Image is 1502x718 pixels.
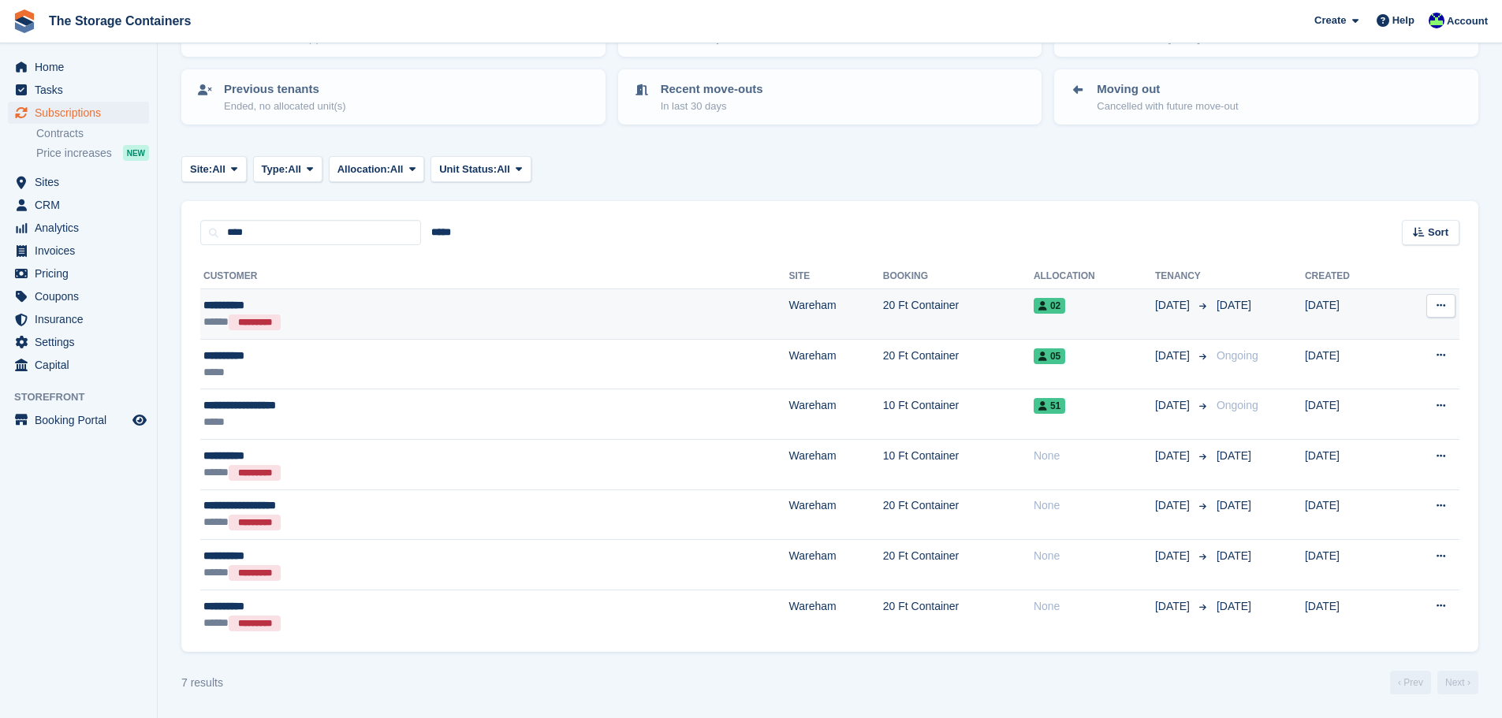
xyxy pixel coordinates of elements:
span: Allocation: [337,162,390,177]
td: [DATE] [1305,289,1394,340]
a: Price increases NEW [36,144,149,162]
a: The Storage Containers [43,8,197,34]
a: Previous [1390,671,1431,694]
a: menu [8,217,149,239]
p: In last 30 days [661,99,763,114]
a: menu [8,102,149,124]
a: menu [8,79,149,101]
a: Previous tenants Ended, no allocated unit(s) [183,71,604,123]
td: 20 Ft Container [883,540,1034,590]
td: Wareham [789,439,883,489]
a: menu [8,171,149,193]
span: Booking Portal [35,409,129,431]
span: Sort [1428,225,1448,240]
td: [DATE] [1305,590,1394,639]
a: menu [8,331,149,353]
button: Allocation: All [329,156,425,182]
span: All [390,162,404,177]
span: [DATE] [1217,449,1251,462]
span: [DATE] [1155,548,1193,564]
a: menu [8,409,149,431]
span: Account [1447,13,1488,29]
span: All [288,162,301,177]
td: 10 Ft Container [883,389,1034,440]
span: CRM [35,194,129,216]
a: menu [8,56,149,78]
th: Booking [883,264,1034,289]
span: Subscriptions [35,102,129,124]
span: [DATE] [1155,598,1193,615]
img: Stacy Williams [1429,13,1444,28]
span: Storefront [14,389,157,405]
a: menu [8,285,149,307]
span: 02 [1034,298,1065,314]
span: All [497,162,510,177]
a: menu [8,354,149,376]
img: stora-icon-8386f47178a22dfd0bd8f6a31ec36ba5ce8667c1dd55bd0f319d3a0aa187defe.svg [13,9,36,33]
p: Moving out [1097,80,1238,99]
a: Next [1437,671,1478,694]
span: Unit Status: [439,162,497,177]
td: Wareham [789,389,883,440]
td: Wareham [789,540,883,590]
p: Previous tenants [224,80,346,99]
td: 10 Ft Container [883,439,1034,489]
th: Site [789,264,883,289]
th: Tenancy [1155,264,1210,289]
span: Invoices [35,240,129,262]
span: Create [1314,13,1346,28]
span: Ongoing [1217,399,1258,411]
span: 05 [1034,348,1065,364]
a: menu [8,262,149,285]
div: None [1034,448,1155,464]
div: NEW [123,145,149,161]
a: Recent move-outs In last 30 days [620,71,1041,123]
span: Capital [35,354,129,376]
button: Type: All [253,156,322,182]
a: menu [8,240,149,262]
td: Wareham [789,289,883,340]
span: Type: [262,162,289,177]
div: 7 results [181,675,223,691]
button: Site: All [181,156,247,182]
span: All [212,162,225,177]
th: Created [1305,264,1394,289]
span: Home [35,56,129,78]
span: Price increases [36,146,112,161]
th: Customer [200,264,789,289]
span: [DATE] [1155,497,1193,514]
span: [DATE] [1155,448,1193,464]
span: Pricing [35,262,129,285]
td: [DATE] [1305,439,1394,489]
td: 20 Ft Container [883,590,1034,639]
p: Cancelled with future move-out [1097,99,1238,114]
span: [DATE] [1155,397,1193,414]
span: Ongoing [1217,349,1258,362]
td: 20 Ft Container [883,489,1034,540]
div: None [1034,598,1155,615]
a: menu [8,194,149,216]
td: Wareham [789,489,883,540]
span: [DATE] [1217,549,1251,562]
span: [DATE] [1155,348,1193,364]
span: Settings [35,331,129,353]
td: Wareham [789,339,883,389]
td: [DATE] [1305,389,1394,440]
a: Contracts [36,126,149,141]
td: Wareham [789,590,883,639]
td: [DATE] [1305,489,1394,540]
td: [DATE] [1305,540,1394,590]
a: Preview store [130,411,149,430]
a: menu [8,308,149,330]
span: Site: [190,162,212,177]
span: Insurance [35,308,129,330]
button: Unit Status: All [430,156,531,182]
td: 20 Ft Container [883,339,1034,389]
span: Sites [35,171,129,193]
span: Coupons [35,285,129,307]
span: Analytics [35,217,129,239]
div: None [1034,548,1155,564]
p: Ended, no allocated unit(s) [224,99,346,114]
td: [DATE] [1305,339,1394,389]
span: Help [1392,13,1414,28]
